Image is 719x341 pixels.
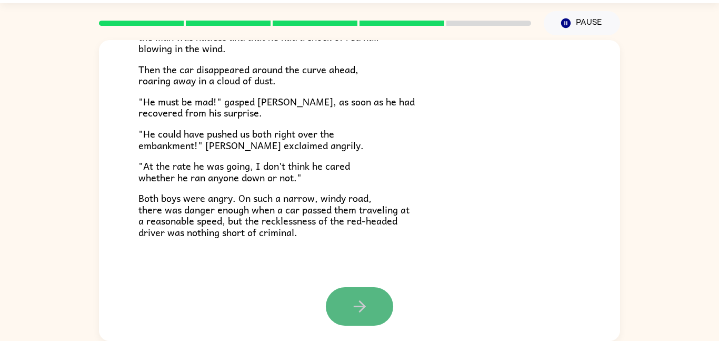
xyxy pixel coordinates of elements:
span: "At the rate he was going, I don't think he cared whether he ran anyone down or not." [138,158,350,185]
span: "He could have pushed us both right over the embankment!" [PERSON_NAME] exclaimed angrily. [138,126,364,153]
span: Then the car disappeared around the curve ahead, roaring away in a cloud of dust. [138,62,358,89]
button: Pause [544,11,620,35]
span: Both boys were angry. On such a narrow, windy road, there was danger enough when a car passed the... [138,190,410,240]
span: "He must be mad!" gasped [PERSON_NAME], as soon as he had recovered from his surprise. [138,94,415,121]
